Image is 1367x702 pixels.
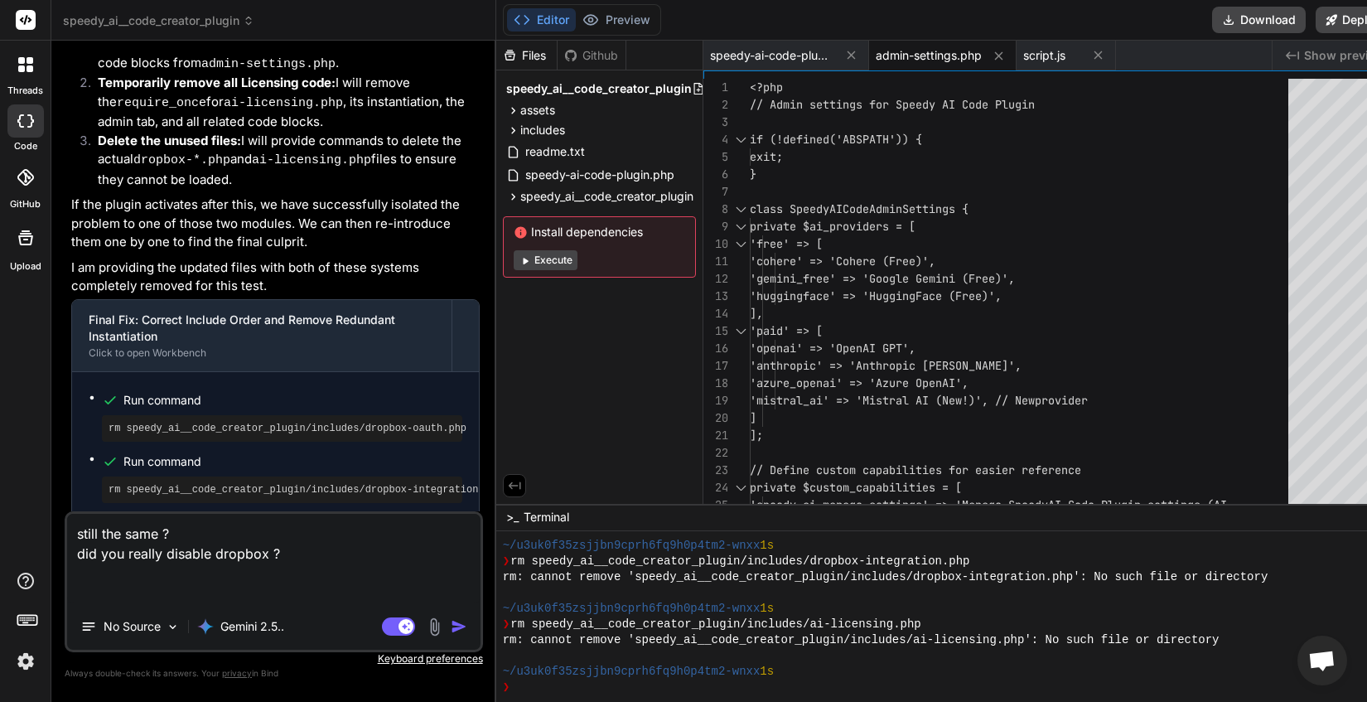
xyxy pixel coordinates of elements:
[750,393,1035,408] span: 'mistral_ai' => 'Mistral AI (New!)', // New
[506,509,519,525] span: >_
[520,188,693,205] span: speedy_ai__code_creator_plugin
[520,102,555,119] span: assets
[703,148,728,166] div: 5
[224,96,343,110] code: ai-licensing.php
[71,259,480,296] p: I am providing the updated files with both of these systems completely removed for this test.
[85,132,480,190] li: I will provide commands to delete the actual and files to ensure they cannot be loaded.
[703,375,728,392] div: 18
[10,259,41,274] label: Upload
[520,122,565,138] span: includes
[750,288,1002,303] span: 'huggingface' => 'HuggingFace (Free)',
[703,183,728,201] div: 7
[507,8,576,31] button: Editor
[123,392,462,409] span: Run command
[1035,393,1088,408] span: provider
[703,201,728,218] div: 8
[703,96,728,114] div: 2
[750,167,756,182] span: }
[730,479,751,496] div: Click to collapse the range.
[496,47,557,64] div: Files
[760,538,774,554] span: 1s
[67,514,481,603] textarea: still the same ? did you really disable dropbox ?
[576,8,657,31] button: Preview
[703,357,728,375] div: 17
[703,270,728,288] div: 12
[750,149,783,164] span: exit;
[750,254,935,269] span: 'cohere' => 'Cohere (Free)',
[750,375,968,390] span: 'azure_openai' => 'Azure OpenAI',
[201,57,336,71] code: admin-settings.php
[730,218,751,235] div: Click to collapse the range.
[750,480,962,495] span: private $custom_capabilities = [
[750,358,1022,373] span: 'anthropic' => 'Anthropic [PERSON_NAME]',
[750,97,1035,112] span: // Admin settings for Speedy AI Code Plugin
[72,300,452,371] button: Final Fix: Correct Include Order and Remove Redundant InstantiationClick to open Workbench
[750,341,915,356] span: 'openai' => 'OpenAI GPT',
[10,197,41,211] label: GitHub
[503,632,1220,648] span: rm: cannot remove 'speedy_ai__code_creator_plugin/includes/ai-licensing.php': No such file or dir...
[1048,497,1227,512] span: AI Code Plugin settings (AI
[750,201,968,216] span: class SpeedyAICodeAdminSettings {
[109,422,456,435] pre: rm speedy_ai__code_creator_plugin/includes/dropbox-oauth.php
[750,219,915,234] span: private $ai_providers = [
[750,271,1015,286] span: 'gemini_free' => 'Google Gemini (Free)',
[703,479,728,496] div: 24
[503,664,761,680] span: ~/u3uk0f35zsjjbn9cprh6fq9h0p4tm2-wnxx
[876,47,982,64] span: admin-settings.php
[1212,7,1306,33] button: Download
[222,668,252,678] span: privacy
[109,483,456,496] pre: rm speedy_ai__code_creator_plugin/includes/dropbox-integration.php
[703,322,728,340] div: 15
[133,153,230,167] code: dropbox-*.php
[1297,636,1347,685] a: Open chat
[750,462,1068,477] span: // Define custom capabilities for easier referen
[703,288,728,305] div: 13
[98,133,241,148] strong: Delete the unused files:
[117,96,206,110] code: require_once
[524,509,569,525] span: Terminal
[85,74,480,132] li: I will remove the for , its instantiation, the admin tab, and all related code blocks.
[703,427,728,444] div: 21
[451,618,467,635] img: icon
[89,346,435,360] div: Click to open Workbench
[703,462,728,479] div: 23
[104,618,161,635] p: No Source
[730,322,751,340] div: Click to collapse the range.
[558,47,626,64] div: Github
[252,153,371,167] code: ai-licensing.php
[524,142,587,162] span: readme.txt
[63,12,254,29] span: speedy_ai__code_creator_plugin
[750,80,783,94] span: <?php
[703,79,728,96] div: 1
[703,253,728,270] div: 11
[750,410,756,425] span: ]
[750,236,823,251] span: 'free' => [
[510,554,969,569] span: rm speedy_ai__code_creator_plugin/includes/dropbox-integration.php
[503,554,511,569] span: ❯
[503,601,761,617] span: ~/u3uk0f35zsjjbn9cprh6fq9h0p4tm2-wnxx
[730,201,751,218] div: Click to collapse the range.
[1023,47,1065,64] span: script.js
[425,617,444,637] img: attachment
[89,312,435,345] div: Final Fix: Correct Include Order and Remove Redundant Instantiation
[166,620,180,634] img: Pick Models
[730,131,751,148] div: Click to collapse the range.
[703,444,728,462] div: 22
[750,132,922,147] span: if (!defined('ABSPATH')) {
[703,235,728,253] div: 10
[750,306,763,321] span: ],
[503,680,511,695] span: ❯
[703,305,728,322] div: 14
[750,497,1048,512] span: 'speedy_ai_manage_settings' => 'Manage Speedy
[503,538,761,554] span: ~/u3uk0f35zsjjbn9cprh6fq9h0p4tm2-wnxx
[503,617,511,632] span: ❯
[503,569,1268,585] span: rm: cannot remove 'speedy_ai__code_creator_plugin/includes/dropbox-integration.php': No such file...
[514,224,685,240] span: Install dependencies
[1068,462,1081,477] span: ce
[760,601,774,617] span: 1s
[760,664,774,680] span: 1s
[750,428,763,443] span: ];
[703,496,728,514] div: 25
[7,84,43,98] label: threads
[703,392,728,409] div: 19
